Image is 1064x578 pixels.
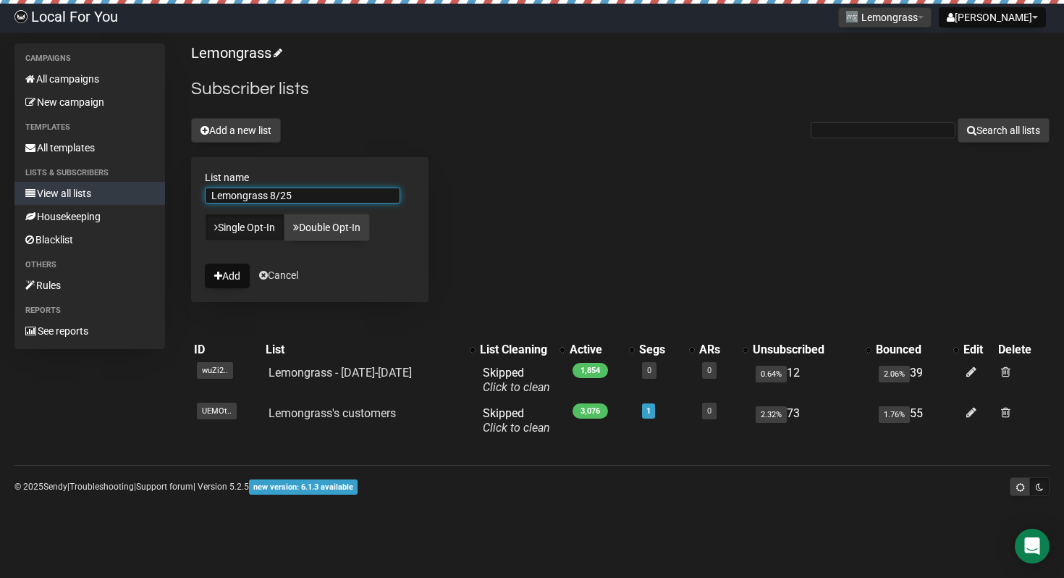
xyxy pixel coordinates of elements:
[14,136,165,159] a: All templates
[483,366,550,394] span: Skipped
[284,214,370,241] a: Double Opt-In
[266,343,463,357] div: List
[963,343,993,357] div: Edit
[477,340,567,360] th: List Cleaning: No sort applied, activate to apply an ascending sort
[249,479,358,495] span: new version: 6.1.3 available
[269,406,396,420] a: Lemongrass's customers
[14,319,165,343] a: See reports
[194,343,259,357] div: ID
[846,11,858,22] img: 232.png
[14,119,165,136] li: Templates
[939,7,1046,28] button: [PERSON_NAME]
[249,482,358,492] a: new version: 6.1.3 available
[197,362,233,379] span: wuZi2..
[707,406,712,416] a: 0
[647,366,651,375] a: 0
[14,67,165,91] a: All campaigns
[1015,529,1050,564] div: Open Intercom Messenger
[873,401,960,441] td: 55
[259,269,298,281] a: Cancel
[873,340,960,360] th: Bounced: No sort applied, activate to apply an ascending sort
[205,188,400,204] input: The name of your new list
[263,340,478,360] th: List: No sort applied, activate to apply an ascending sort
[205,171,415,184] label: List name
[43,482,67,492] a: Sendy
[639,343,682,357] div: Segs
[205,264,250,288] button: Add
[995,340,1050,360] th: Delete: No sort applied, sorting is disabled
[750,360,873,401] td: 12
[998,343,1047,357] div: Delete
[483,406,550,435] span: Skipped
[14,205,165,228] a: Housekeeping
[197,403,237,419] span: UEMOt..
[707,366,712,375] a: 0
[483,380,550,394] a: Click to clean
[750,401,873,441] td: 73
[876,343,946,357] div: Bounced
[570,343,622,357] div: Active
[699,343,735,357] div: ARs
[483,421,550,435] a: Click to clean
[191,44,280,62] a: Lemongrass
[756,406,787,423] span: 2.32%
[879,406,910,423] span: 1.76%
[646,406,651,416] a: 1
[14,164,165,182] li: Lists & subscribers
[269,366,412,380] a: Lemongrass - [DATE]-[DATE]
[14,91,165,114] a: New campaign
[136,482,193,492] a: Support forum
[14,182,165,205] a: View all lists
[573,363,608,378] span: 1,854
[958,118,1050,143] button: Search all lists
[14,256,165,274] li: Others
[191,340,262,360] th: ID: No sort applied, sorting is disabled
[191,118,281,143] button: Add a new list
[636,340,696,360] th: Segs: No sort applied, activate to apply an ascending sort
[14,302,165,319] li: Reports
[750,340,873,360] th: Unsubscribed: No sort applied, activate to apply an ascending sort
[879,366,910,382] span: 2.06%
[960,340,996,360] th: Edit: No sort applied, sorting is disabled
[753,343,858,357] div: Unsubscribed
[696,340,749,360] th: ARs: No sort applied, activate to apply an ascending sort
[567,340,636,360] th: Active: No sort applied, activate to apply an ascending sort
[756,366,787,382] span: 0.64%
[838,7,932,28] button: Lemongrass
[14,274,165,297] a: Rules
[14,228,165,251] a: Blacklist
[69,482,134,492] a: Troubleshooting
[14,10,28,23] img: d61d2441668da63f2d83084b75c85b29
[205,214,284,241] a: Single Opt-In
[480,343,552,357] div: List Cleaning
[873,360,960,401] td: 39
[14,50,165,67] li: Campaigns
[14,479,358,495] p: © 2025 | | | Version 5.2.5
[191,76,1050,102] h2: Subscriber lists
[573,403,608,419] span: 3,076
